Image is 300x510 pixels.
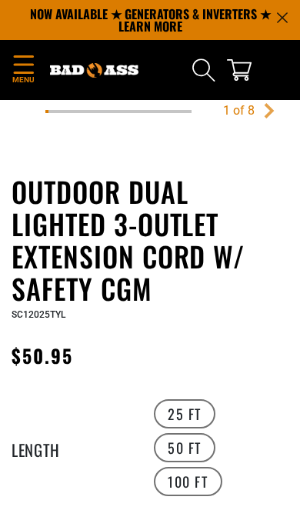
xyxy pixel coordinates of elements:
[154,433,215,462] label: 50 FT
[154,399,215,428] label: 25 FT
[12,175,288,305] h1: Outdoor Dual Lighted 3-Outlet Extension Cord w/ Safety CGM
[262,103,277,118] a: Next
[12,52,35,88] summary: Menu
[12,74,35,85] span: Menu
[12,342,73,369] span: $50.95
[227,58,252,82] a: cart
[12,309,65,320] span: SC12025TYL
[50,63,138,78] img: Bad Ass Extension Cords
[192,58,216,82] summary: Search
[223,102,255,120] div: 1 of 8
[12,438,88,458] legend: Length
[154,467,222,496] label: 100 FT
